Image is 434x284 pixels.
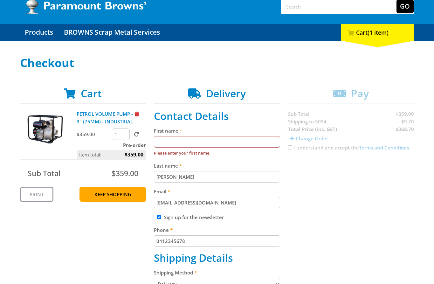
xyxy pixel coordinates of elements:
[154,235,280,247] input: Please enter your telephone number.
[154,110,280,122] h2: Contact Details
[154,162,280,170] label: Last name
[20,24,58,41] a: Go to the Products page
[26,110,64,148] img: PETROL VOLUME PUMP - 3" (75MM) - INDUSTRIAL
[112,168,138,178] span: $359.00
[77,150,146,159] p: Item total:
[77,130,111,138] p: $359.00
[77,111,133,125] a: PETROL VOLUME PUMP - 3" (75MM) - INDUSTRIAL
[20,187,53,202] a: Print
[368,29,389,36] span: (1 item)
[164,214,224,220] label: Sign up for the newsletter
[28,168,60,178] span: Sub Total
[154,127,280,135] label: First name
[135,111,139,117] a: Remove from cart
[59,24,165,41] a: Go to the BROWNS Scrap Metal Services page
[154,269,280,276] label: Shipping Method
[154,197,280,208] input: Please enter your email address.
[154,149,280,157] label: Please enter your first name.
[154,171,280,183] input: Please enter your last name.
[79,187,146,202] a: Keep Shopping
[341,24,414,41] div: Cart
[154,252,280,264] h2: Shipping Details
[154,136,280,148] input: Please enter your first name.
[81,87,102,100] span: Cart
[154,226,280,234] label: Phone
[154,188,280,195] label: Email
[20,57,414,69] h1: Checkout
[77,141,146,149] p: Pre-order
[125,150,143,159] span: $359.00
[206,87,246,100] span: Delivery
